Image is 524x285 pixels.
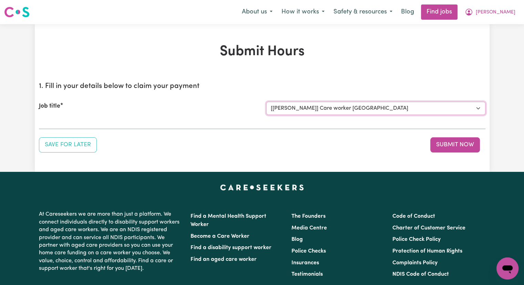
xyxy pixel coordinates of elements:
img: Careseekers logo [4,6,30,18]
a: Code of Conduct [392,214,435,219]
button: About us [237,5,277,19]
h1: Submit Hours [39,43,485,60]
a: Find an aged care worker [191,257,257,262]
a: The Founders [291,214,326,219]
button: How it works [277,5,329,19]
a: Become a Care Worker [191,234,249,239]
a: Find jobs [421,4,458,20]
a: Careseekers home page [220,184,304,190]
a: Protection of Human Rights [392,248,462,254]
button: My Account [460,5,520,19]
iframe: Button to launch messaging window [496,257,518,279]
a: Careseekers logo [4,4,30,20]
label: Job title [39,102,60,111]
a: Blog [397,4,418,20]
h2: 1. Fill in your details below to claim your payment [39,82,485,91]
a: NDIS Code of Conduct [392,272,449,277]
a: Police Check Policy [392,237,441,242]
a: Find a Mental Health Support Worker [191,214,266,227]
a: Testimonials [291,272,323,277]
a: Insurances [291,260,319,266]
a: Charter of Customer Service [392,225,465,231]
a: Media Centre [291,225,327,231]
a: Police Checks [291,248,326,254]
a: Complaints Policy [392,260,438,266]
p: At Careseekers we are more than just a platform. We connect individuals directly to disability su... [39,208,182,275]
a: Blog [291,237,303,242]
span: [PERSON_NAME] [476,9,515,16]
button: Submit your job report [430,137,480,153]
button: Safety & resources [329,5,397,19]
a: Find a disability support worker [191,245,271,250]
button: Save your job report [39,137,97,153]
